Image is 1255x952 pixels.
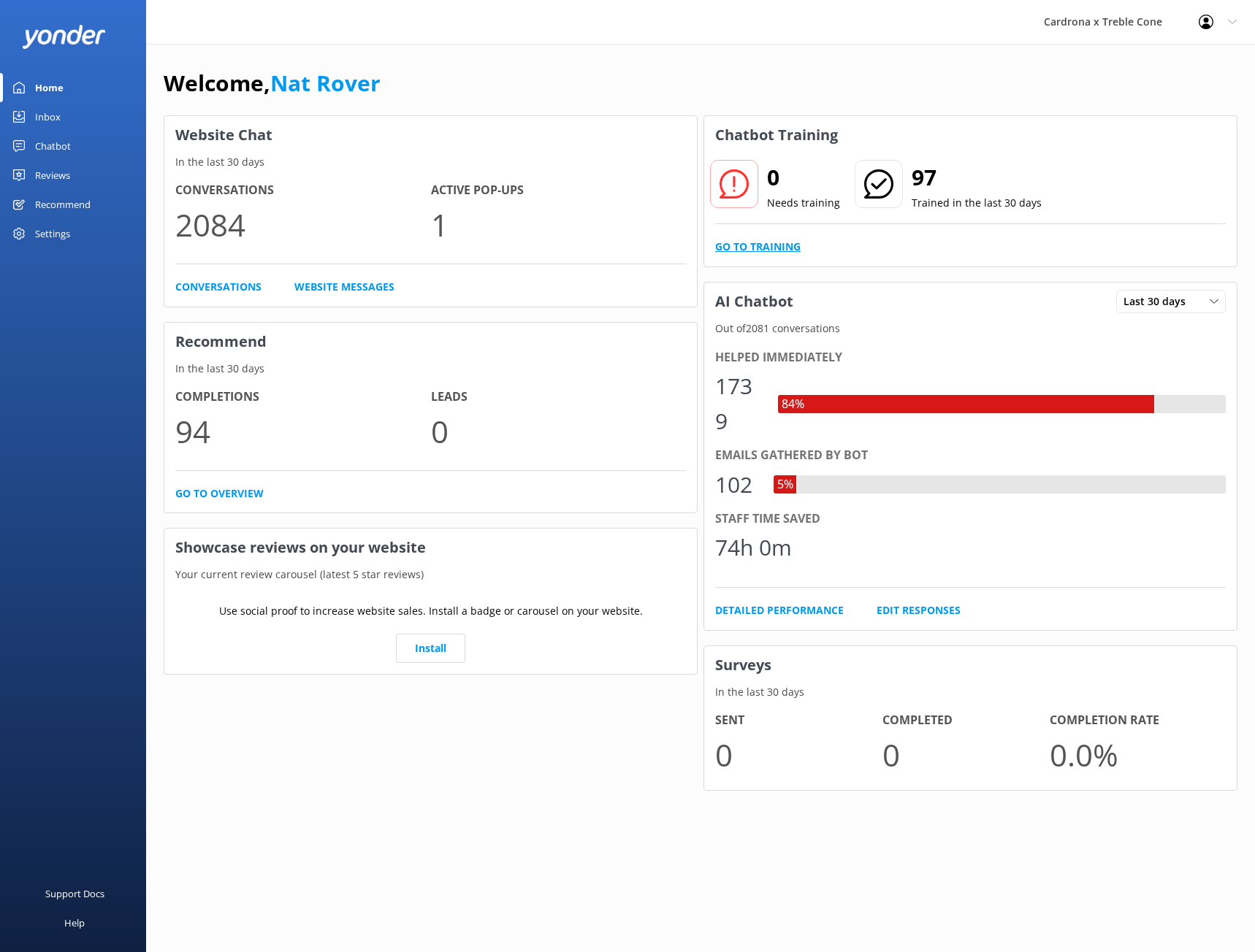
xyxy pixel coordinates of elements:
h3: AI Chatbot [704,283,804,320]
h3: Surveys [704,646,1237,684]
div: Reviews [35,161,70,190]
a: Conversations [175,279,262,295]
a: Install [396,634,465,663]
p: In the last 30 days [164,361,697,377]
img: yonder-white-logo.png [22,25,106,49]
a: Go to overview [175,485,264,502]
div: 5% [774,475,797,494]
div: Emails gathered by bot [715,446,1226,465]
div: Staff time saved [715,510,1226,529]
p: 2084 [175,200,431,249]
h4: Leads [431,388,687,407]
a: Edit Responses [877,602,961,618]
div: Inbox [35,102,61,131]
div: 102 [715,467,759,502]
p: 0 [715,730,882,779]
div: Help [64,908,85,937]
h3: Recommend [164,323,697,361]
h1: Welcome, [164,66,381,101]
span: Last 30 days [1124,293,1194,310]
h4: Completion Rate [1050,711,1217,730]
h2: 97 [912,160,1042,195]
h4: Completions [175,388,431,407]
a: Nat Rover [270,68,381,98]
h3: Chatbot Training [704,116,849,154]
p: Out of 2081 conversations [704,320,1237,337]
h4: Active Pop-ups [431,181,687,200]
p: 0 [882,730,1050,779]
p: In the last 30 days [164,154,697,170]
h3: Showcase reviews on your website [164,529,697,567]
p: Your current review carousel (latest 5 star reviews) [164,567,697,583]
div: Chatbot [35,131,71,161]
h4: Completed [882,711,1050,730]
div: 84% [778,395,808,414]
p: Use social proof to increase website sales. Install a badge or carousel on your website. [219,603,643,619]
a: Detailed Performance [715,602,844,618]
p: In the last 30 days [704,684,1237,700]
a: Go to Training [715,239,801,255]
a: Website Messages [294,279,394,295]
p: Trained in the last 30 days [912,195,1042,211]
div: Settings [35,219,70,248]
p: Needs training [767,195,840,211]
h3: Website Chat [164,116,697,154]
p: 94 [175,407,431,456]
div: Support Docs [45,879,104,908]
h4: Sent [715,711,882,730]
div: Helped immediately [715,348,1226,367]
h2: 0 [767,160,840,195]
p: 0 [431,407,687,456]
p: 1 [431,200,687,249]
h4: Conversations [175,181,431,200]
div: Recommend [35,190,91,219]
p: 0.0 % [1050,730,1217,779]
div: Home [35,73,64,102]
div: 74h 0m [715,530,792,565]
div: 1739 [715,369,763,439]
